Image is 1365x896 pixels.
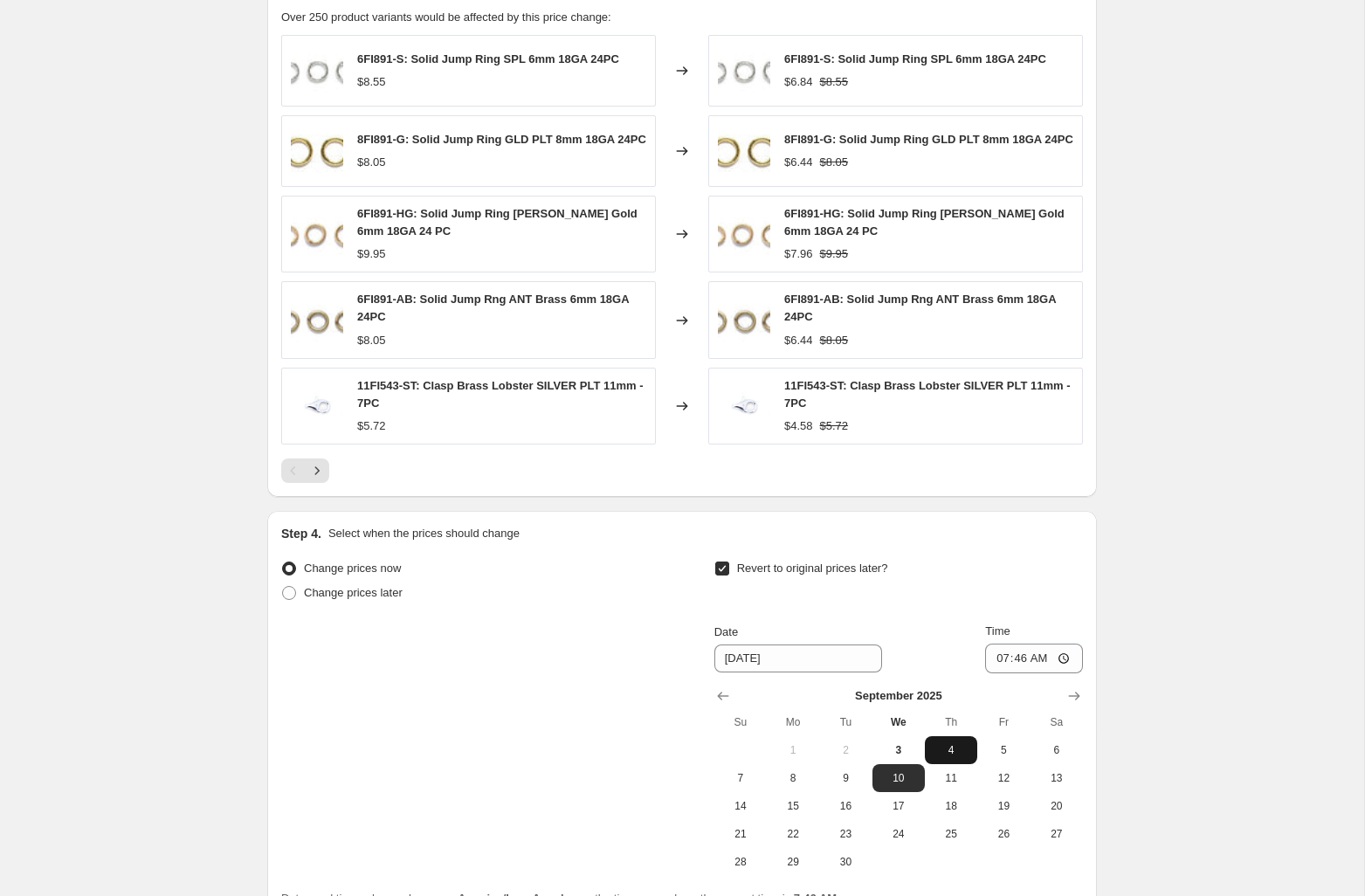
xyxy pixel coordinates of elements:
[784,417,813,435] div: $4.58
[767,736,819,764] button: Monday September 1 2025
[291,125,343,177] img: 6798_80x.jpg
[304,562,401,575] span: Change prices now
[328,525,520,542] p: Select when the prices should change
[281,10,611,24] span: Over 250 product variants would be affected by this price change:
[1038,715,1076,729] span: Sa
[879,715,918,729] span: We
[826,827,865,841] span: 23
[1031,708,1083,736] th: Saturday
[819,820,872,848] button: Tuesday September 23 2025
[767,848,819,876] button: Monday September 29 2025
[984,715,1023,729] span: Fr
[932,799,970,813] span: 18
[714,792,767,820] button: Sunday September 14 2025
[925,764,977,792] button: Thursday September 11 2025
[1038,743,1076,757] span: 6
[872,736,925,764] button: Today Wednesday September 3 2025
[826,799,865,813] span: 16
[281,458,329,483] nav: Pagination
[357,293,629,323] span: 6FI891-AB: Solid Jump Rng ANT Brass 6mm 18GA 24PC
[774,799,812,813] span: 15
[819,736,872,764] button: Tuesday September 2 2025
[357,133,646,146] span: 8FI891-G: Solid Jump Ring GLD PLT 8mm 18GA 24PC
[291,208,343,260] img: 13778_80x.jpg
[925,708,977,736] th: Thursday
[826,855,865,869] span: 30
[784,293,1056,323] span: 6FI891-AB: Solid Jump Rng ANT Brass 6mm 18GA 24PC
[291,380,343,432] img: 389549_80x.jpg
[977,736,1030,764] button: Friday September 5 2025
[985,624,1010,638] span: Time
[1031,792,1083,820] button: Saturday September 20 2025
[879,771,918,785] span: 10
[1031,764,1083,792] button: Saturday September 13 2025
[819,848,872,876] button: Tuesday September 30 2025
[357,154,386,171] div: $8.05
[1038,827,1076,841] span: 27
[820,245,849,263] strike: $9.95
[714,820,767,848] button: Sunday September 21 2025
[1031,820,1083,848] button: Saturday September 27 2025
[767,820,819,848] button: Monday September 22 2025
[925,792,977,820] button: Thursday September 18 2025
[721,799,760,813] span: 14
[291,45,343,97] img: 12995_80x.jpg
[291,294,343,347] img: 10064_80x.jpg
[714,708,767,736] th: Sunday
[357,245,386,263] div: $9.95
[1031,736,1083,764] button: Saturday September 6 2025
[784,133,1073,146] span: 8FI891-G: Solid Jump Ring GLD PLT 8mm 18GA 24PC
[819,764,872,792] button: Tuesday September 9 2025
[774,743,812,757] span: 1
[357,207,638,238] span: 6FI891-HG: Solid Jump Ring [PERSON_NAME] Gold 6mm 18GA 24 PC
[774,715,812,729] span: Mo
[984,771,1023,785] span: 12
[714,625,738,638] span: Date
[879,827,918,841] span: 24
[820,154,849,171] strike: $8.05
[932,827,970,841] span: 25
[984,743,1023,757] span: 5
[767,708,819,736] th: Monday
[767,792,819,820] button: Monday September 15 2025
[714,848,767,876] button: Sunday September 28 2025
[819,792,872,820] button: Tuesday September 16 2025
[1062,684,1086,708] button: Show next month, October 2025
[718,380,770,432] img: 389549_80x.jpg
[721,855,760,869] span: 28
[872,792,925,820] button: Wednesday September 17 2025
[774,827,812,841] span: 22
[872,820,925,848] button: Wednesday September 24 2025
[820,73,849,91] strike: $8.55
[718,125,770,177] img: 6798_80x.jpg
[985,644,1083,673] input: 12:00
[984,799,1023,813] span: 19
[784,245,813,263] div: $7.96
[826,715,865,729] span: Tu
[357,379,644,410] span: 11FI543-ST: Clasp Brass Lobster SILVER PLT 11mm - 7PC
[281,525,321,542] h2: Step 4.
[820,417,849,435] strike: $5.72
[357,73,386,91] div: $8.55
[711,684,735,708] button: Show previous month, August 2025
[925,736,977,764] button: Thursday September 4 2025
[820,332,849,349] strike: $8.05
[737,562,888,575] span: Revert to original prices later?
[714,764,767,792] button: Sunday September 7 2025
[784,379,1071,410] span: 11FI543-ST: Clasp Brass Lobster SILVER PLT 11mm - 7PC
[774,771,812,785] span: 8
[784,207,1065,238] span: 6FI891-HG: Solid Jump Ring [PERSON_NAME] Gold 6mm 18GA 24 PC
[718,208,770,260] img: 13778_80x.jpg
[879,743,918,757] span: 3
[872,708,925,736] th: Wednesday
[925,820,977,848] button: Thursday September 25 2025
[721,771,760,785] span: 7
[977,708,1030,736] th: Friday
[932,771,970,785] span: 11
[714,644,882,672] input: 9/3/2025
[977,820,1030,848] button: Friday September 26 2025
[721,827,760,841] span: 21
[305,458,329,483] button: Next
[357,52,619,65] span: 6FI891-S: Solid Jump Ring SPL 6mm 18GA 24PC
[767,764,819,792] button: Monday September 8 2025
